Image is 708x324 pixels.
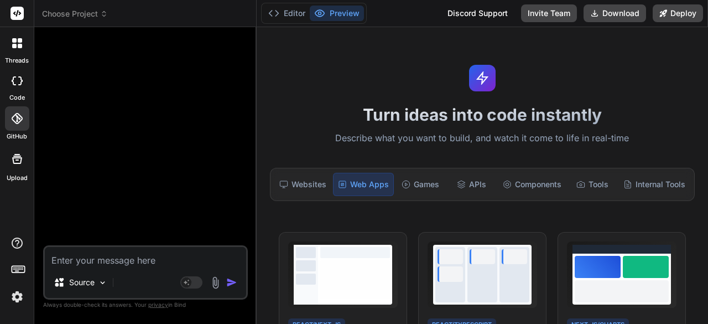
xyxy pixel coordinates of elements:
[263,105,701,125] h1: Turn ideas into code instantly
[653,4,703,22] button: Deploy
[7,132,27,141] label: GitHub
[275,173,331,196] div: Websites
[568,173,617,196] div: Tools
[69,277,95,288] p: Source
[584,4,646,22] button: Download
[310,6,364,21] button: Preview
[263,131,701,146] p: Describe what you want to build, and watch it come to life in real-time
[264,6,310,21] button: Editor
[396,173,445,196] div: Games
[43,300,248,310] p: Always double-check its answers. Your in Bind
[498,173,566,196] div: Components
[333,173,394,196] div: Web Apps
[148,301,168,308] span: privacy
[98,278,107,287] img: Pick Models
[226,277,237,288] img: icon
[209,276,222,289] img: attachment
[447,173,496,196] div: APIs
[9,93,25,102] label: code
[7,173,28,183] label: Upload
[8,287,27,306] img: settings
[521,4,577,22] button: Invite Team
[42,8,108,19] span: Choose Project
[5,56,29,65] label: threads
[441,4,514,22] div: Discord Support
[619,173,690,196] div: Internal Tools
